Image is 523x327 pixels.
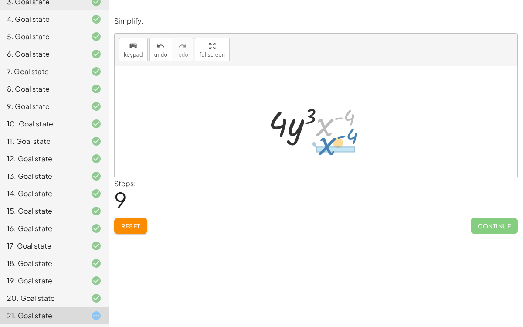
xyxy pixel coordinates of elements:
span: 9 [114,186,127,213]
div: 18. Goal state [7,258,77,269]
i: Task finished and correct. [91,153,102,164]
div: 5. Goal state [7,31,77,42]
div: 16. Goal state [7,223,77,234]
button: redoredo [172,38,193,61]
i: Task finished and correct. [91,223,102,234]
i: Task finished and correct. [91,276,102,286]
p: Simplify. [114,16,518,26]
button: keyboardkeypad [119,38,148,61]
i: Task finished and correct. [91,206,102,216]
div: 8. Goal state [7,84,77,94]
div: 21. Goal state [7,310,77,321]
button: Reset [114,218,147,234]
label: Steps: [114,179,136,188]
div: 12. Goal state [7,153,77,164]
i: Task finished and correct. [91,66,102,77]
i: Task finished and correct. [91,188,102,199]
span: keypad [124,52,143,58]
div: 19. Goal state [7,276,77,286]
div: 17. Goal state [7,241,77,251]
div: 9. Goal state [7,101,77,112]
i: Task finished and correct. [91,258,102,269]
span: Reset [121,222,140,230]
button: undoundo [149,38,172,61]
div: 15. Goal state [7,206,77,216]
div: 4. Goal state [7,14,77,24]
i: Task finished and correct. [91,241,102,251]
div: 7. Goal state [7,66,77,77]
button: fullscreen [195,38,230,61]
div: 11. Goal state [7,136,77,146]
i: Task finished and correct. [91,136,102,146]
i: Task finished and correct. [91,14,102,24]
i: Task finished and correct. [91,49,102,59]
span: fullscreen [200,52,225,58]
div: 6. Goal state [7,49,77,59]
i: redo [178,41,187,51]
span: undo [154,52,167,58]
div: 14. Goal state [7,188,77,199]
i: undo [156,41,165,51]
i: Task finished and correct. [91,31,102,42]
i: Task finished and correct. [91,119,102,129]
i: keyboard [129,41,137,51]
i: Task started. [91,310,102,321]
div: 20. Goal state [7,293,77,303]
i: Task finished and correct. [91,84,102,94]
i: Task finished and correct. [91,293,102,303]
div: 10. Goal state [7,119,77,129]
i: Task finished and correct. [91,171,102,181]
i: Task finished and correct. [91,101,102,112]
div: 13. Goal state [7,171,77,181]
span: redo [177,52,188,58]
